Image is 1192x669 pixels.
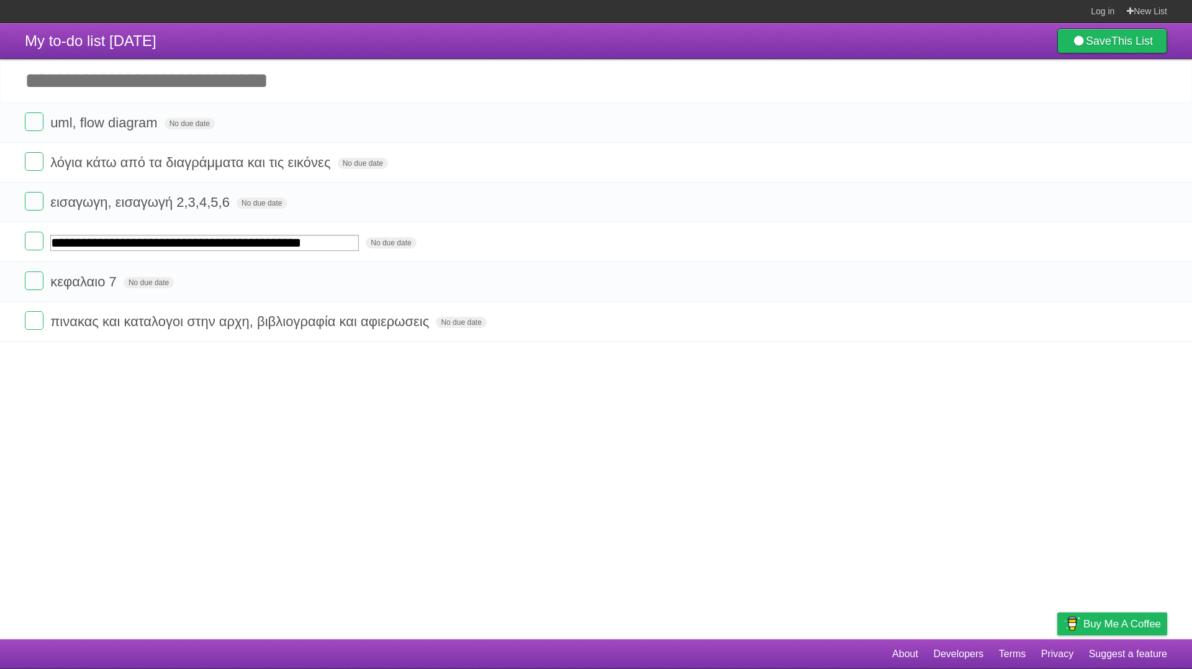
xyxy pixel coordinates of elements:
span: εισαγωγη, εισαγωγή 2,3,4,5,6 [50,194,233,210]
span: λόγια κάτω από τα διαγράμματα και τις εικόνες [50,155,333,170]
a: About [892,642,918,666]
span: No due date [338,158,388,169]
span: No due date [436,317,486,328]
label: Done [25,271,43,290]
label: Done [25,152,43,171]
span: No due date [165,118,215,129]
span: No due date [124,277,174,288]
label: Done [25,311,43,330]
span: uml, flow diagram [50,115,160,130]
a: Privacy [1041,642,1073,666]
span: Buy me a coffee [1083,613,1161,635]
label: Done [25,232,43,250]
span: πινακας και καταλογοι στην αρχη, βιβλιογραφία και αφιερωσεις [50,314,432,329]
a: Developers [933,642,983,666]
a: Buy me a coffee [1057,612,1167,635]
label: Done [25,112,43,131]
img: Buy me a coffee [1063,613,1080,634]
b: This List [1111,35,1153,47]
span: My to-do list [DATE] [25,32,156,49]
label: Done [25,192,43,211]
a: SaveThis List [1057,29,1167,53]
span: κεφαλαιο 7 [50,274,120,289]
span: No due date [366,237,416,248]
a: Terms [999,642,1026,666]
span: No due date [237,198,287,209]
a: Suggest a feature [1089,642,1167,666]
